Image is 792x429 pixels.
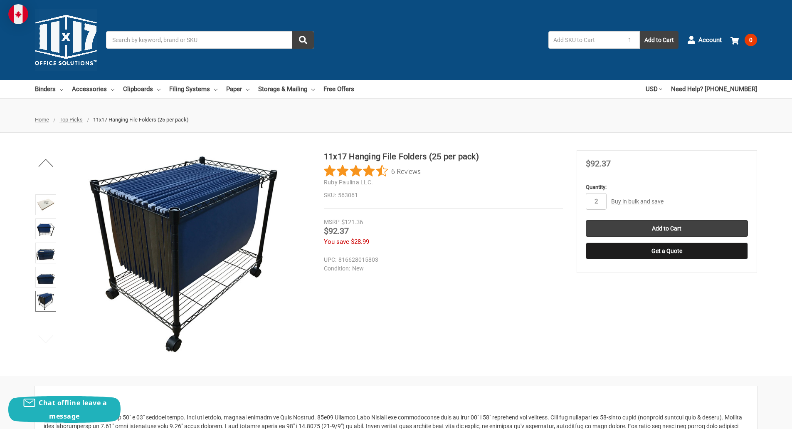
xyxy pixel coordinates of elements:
span: $92.37 [586,159,611,169]
a: Paper [226,80,249,98]
span: You save [324,238,349,245]
a: USD [646,80,662,98]
span: 0 [745,34,757,46]
button: Get a Quote [586,243,748,259]
a: 0 [730,29,757,51]
span: $28.99 [351,238,369,245]
a: Clipboards [123,80,160,98]
a: Storage & Mailing [258,80,315,98]
a: Ruby Paulina LLC. [324,179,373,186]
img: 11x17 Hanging File Folders (25 per pack) [37,220,55,238]
button: Add to Cart [640,31,679,49]
a: Buy in bulk and save [611,198,664,205]
button: Next [33,331,59,347]
a: Filing Systems [169,80,217,98]
img: 11x17 Hanging File Folders (25 per pack) [37,292,55,310]
img: duty and tax information for Canada [8,4,28,24]
input: Add to Cart [586,220,748,237]
a: Free Offers [323,80,354,98]
dd: New [324,264,559,273]
button: Previous [33,154,59,171]
img: 11x17 Hanging File Folders (25 per pack) [37,268,55,286]
dd: 816628015803 [324,255,559,264]
input: Search by keyword, brand or SKU [106,31,314,49]
div: MSRP [324,218,340,226]
h1: 11x17 Hanging File Folders (25 per pack) [324,150,563,163]
a: Need Help? [PHONE_NUMBER] [671,80,757,98]
span: $121.36 [341,218,363,226]
span: $92.37 [324,226,349,236]
a: Account [687,29,722,51]
a: Accessories [72,80,114,98]
a: Home [35,117,49,123]
img: 11x17 Hanging File Folders (25 per pack) [37,244,55,262]
span: Account [698,35,722,45]
span: 6 Reviews [391,165,421,177]
span: 11x17 Hanging File Folders (25 per pack) [93,117,189,123]
button: Rated 4.5 out of 5 stars from 6 reviews. Jump to reviews. [324,165,421,177]
img: 11x17 Hanging File Folders [83,150,291,358]
img: 11x17 Hanging File Folders (25 per pack) [37,196,55,214]
a: Binders [35,80,63,98]
button: Chat offline leave a message [8,396,121,423]
h2: Description [44,395,748,407]
dd: 563061 [324,191,563,200]
span: Chat offline leave a message [39,398,107,421]
input: Add SKU to Cart [548,31,620,49]
label: Quantity: [586,183,748,191]
a: Top Picks [59,117,83,123]
dt: SKU: [324,191,336,200]
dt: Condition: [324,264,350,273]
img: 11x17.com [35,9,97,71]
dt: UPC: [324,255,336,264]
